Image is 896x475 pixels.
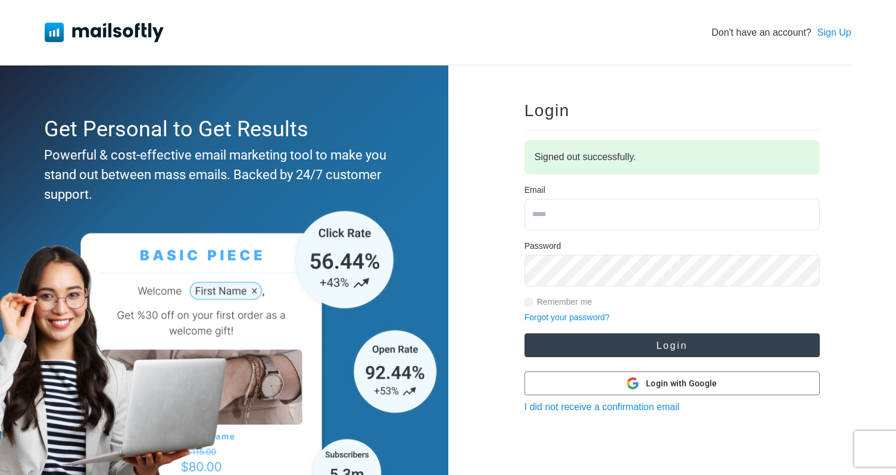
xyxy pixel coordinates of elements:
[525,240,561,252] label: Password
[525,184,545,196] label: Email
[45,23,164,42] img: Mailsoftly
[711,26,851,40] div: Don't have an account?
[525,333,820,357] button: Login
[44,113,398,145] div: Get Personal to Get Results
[525,140,820,174] div: Signed out successfully.
[817,26,851,40] a: Sign Up
[646,377,717,390] span: Login with Google
[525,402,680,412] a: I did not receive a confirmation email
[525,371,820,395] button: Login with Google
[537,296,592,308] label: Remember me
[44,145,398,204] div: Powerful & cost-effective email marketing tool to make you stand out between mass emails. Backed ...
[525,101,570,120] span: Login
[525,312,610,322] a: Forgot your password?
